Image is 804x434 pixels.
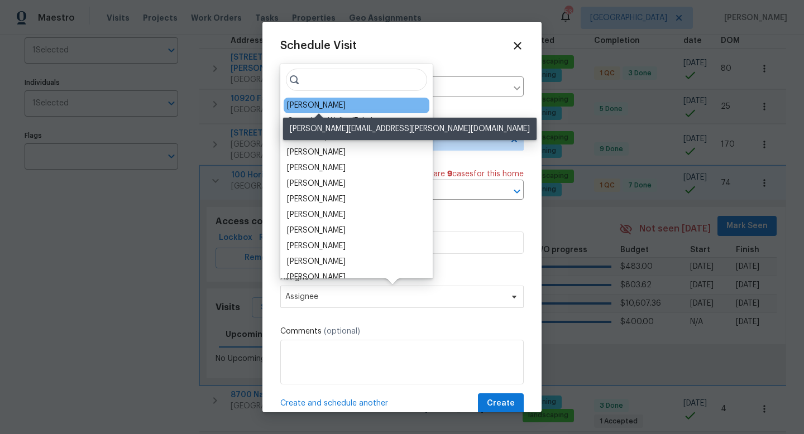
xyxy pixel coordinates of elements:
[280,398,388,409] span: Create and schedule another
[287,256,346,267] div: [PERSON_NAME]
[287,272,346,283] div: [PERSON_NAME]
[287,209,346,220] div: [PERSON_NAME]
[511,40,524,52] span: Close
[509,184,525,199] button: Open
[287,162,346,173] div: [PERSON_NAME]
[287,194,346,205] div: [PERSON_NAME]
[283,118,537,140] div: [PERSON_NAME][EMAIL_ADDRESS][PERSON_NAME][DOMAIN_NAME]
[487,397,515,411] span: Create
[447,170,452,178] span: 9
[478,393,524,414] button: Create
[324,327,360,335] span: (optional)
[287,240,346,252] div: [PERSON_NAME]
[287,115,374,127] div: Opendoor Walks (Fake)
[287,100,346,111] div: [PERSON_NAME]
[280,40,357,51] span: Schedule Visit
[287,147,346,158] div: [PERSON_NAME]
[285,292,504,301] span: Assignee
[287,178,346,189] div: [PERSON_NAME]
[280,326,524,337] label: Comments
[287,225,346,236] div: [PERSON_NAME]
[412,168,524,180] span: There are case s for this home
